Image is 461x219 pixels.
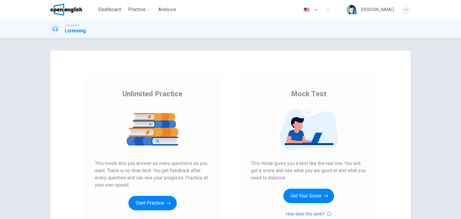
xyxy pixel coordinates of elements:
[128,196,177,210] button: Start Practice
[65,27,86,34] h1: Listening
[96,4,123,15] button: Dashboard
[50,4,96,16] a: OpenEnglish logo
[283,189,334,203] button: Get Your Score
[158,6,176,13] span: Analysis
[126,4,153,15] button: Practice
[361,6,394,13] div: [PERSON_NAME]
[50,4,82,16] img: OpenEnglish logo
[347,5,356,14] img: Profile picture
[128,6,146,13] span: Practice
[251,160,366,181] span: This mode gives you a test like the real one. You will get a score and see what you are good at a...
[291,89,326,99] span: Mock Test
[95,160,210,189] span: This mode lets you answer as many questions as you want. There is no time limit. You get feedback...
[65,23,80,27] span: Linguaskill
[122,89,182,99] span: Unlimited Practice
[98,6,121,13] span: Dashboard
[156,4,179,15] button: Analysis
[303,7,310,12] img: en
[286,210,331,217] button: How does this work?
